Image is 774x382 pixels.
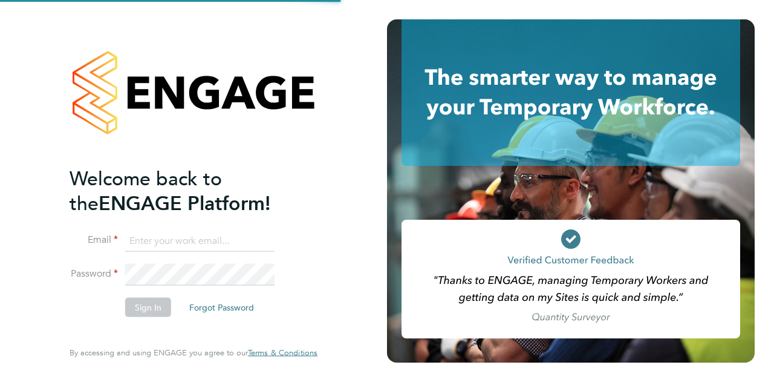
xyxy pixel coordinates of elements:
button: Forgot Password [180,298,264,317]
a: Terms & Conditions [248,348,317,358]
label: Email [70,234,118,246]
label: Password [70,268,118,280]
span: Welcome back to the [70,166,222,215]
input: Enter your work email... [125,230,275,252]
span: By accessing and using ENGAGE you agree to our [70,347,317,358]
button: Sign In [125,298,171,317]
span: Terms & Conditions [248,347,317,358]
h2: ENGAGE Platform! [70,166,305,216]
